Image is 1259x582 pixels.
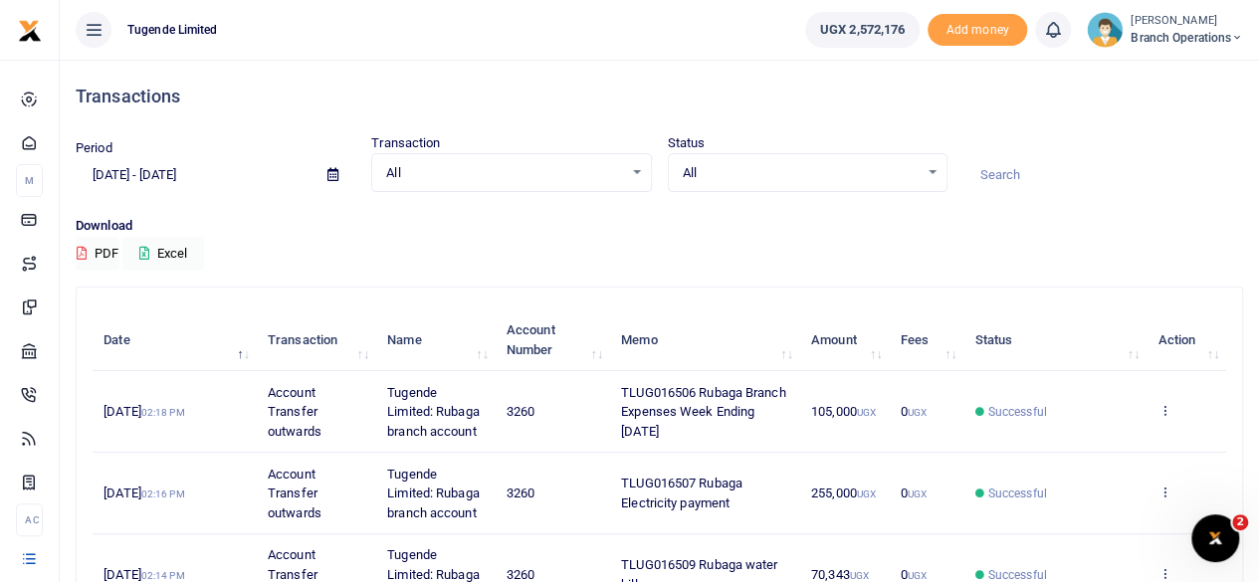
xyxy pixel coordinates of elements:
[963,309,1147,371] th: Status: activate to sort column ascending
[141,407,185,418] small: 02:18 PM
[621,476,742,510] span: TLUG016507 Rubaga Electricity payment
[1147,309,1226,371] th: Action: activate to sort column ascending
[811,485,876,500] span: 255,000
[683,163,919,183] span: All
[93,309,257,371] th: Date: activate to sort column descending
[507,485,534,500] span: 3260
[811,404,876,419] span: 105,000
[1131,13,1243,30] small: [PERSON_NAME]
[371,133,440,153] label: Transaction
[257,309,376,371] th: Transaction: activate to sort column ascending
[141,570,185,581] small: 02:14 PM
[268,385,321,439] span: Account Transfer outwards
[268,467,321,520] span: Account Transfer outwards
[928,14,1027,47] li: Toup your wallet
[800,309,890,371] th: Amount: activate to sort column ascending
[76,86,1243,107] h4: Transactions
[507,404,534,419] span: 3260
[820,20,905,40] span: UGX 2,572,176
[1191,514,1239,562] iframe: Intercom live chat
[901,485,927,500] span: 0
[901,567,927,582] span: 0
[1232,514,1248,530] span: 2
[386,163,622,183] span: All
[850,570,869,581] small: UGX
[104,404,184,419] span: [DATE]
[908,488,927,499] small: UGX
[16,164,43,197] li: M
[104,567,184,582] span: [DATE]
[387,385,480,439] span: Tugende Limited: Rubaga branch account
[16,503,43,536] li: Ac
[376,309,496,371] th: Name: activate to sort column ascending
[76,237,119,271] button: PDF
[797,12,928,48] li: Wallet ballance
[908,407,927,418] small: UGX
[496,309,610,371] th: Account Number: activate to sort column ascending
[387,467,480,520] span: Tugende Limited: Rubaga branch account
[18,22,42,37] a: logo-small logo-large logo-large
[811,567,869,582] span: 70,343
[988,485,1047,502] span: Successful
[988,403,1047,421] span: Successful
[76,138,112,158] label: Period
[901,404,927,419] span: 0
[119,21,226,39] span: Tugende Limited
[122,237,204,271] button: Excel
[18,19,42,43] img: logo-small
[104,485,184,500] span: [DATE]
[1087,12,1243,48] a: profile-user [PERSON_NAME] Branch Operations
[805,12,920,48] a: UGX 2,572,176
[908,570,927,581] small: UGX
[1131,29,1243,47] span: Branch Operations
[1087,12,1123,48] img: profile-user
[928,14,1027,47] span: Add money
[141,488,185,499] small: 02:16 PM
[668,133,706,153] label: Status
[963,158,1243,192] input: Search
[928,21,1027,36] a: Add money
[76,158,312,192] input: select period
[857,488,876,499] small: UGX
[857,407,876,418] small: UGX
[889,309,963,371] th: Fees: activate to sort column ascending
[76,216,1243,237] p: Download
[610,309,800,371] th: Memo: activate to sort column ascending
[621,385,785,439] span: TLUG016506 Rubaga Branch Expenses Week Ending [DATE]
